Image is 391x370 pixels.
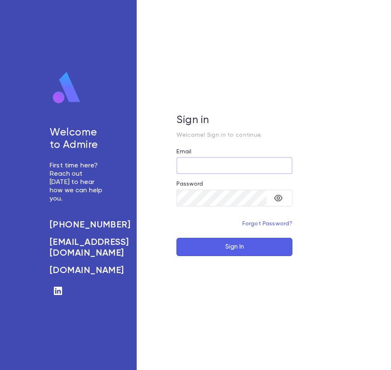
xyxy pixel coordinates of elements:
[50,71,84,104] img: logo
[50,162,104,203] p: First time here? Reach out [DATE] to hear how we can help you.
[50,265,104,276] a: [DOMAIN_NAME]
[270,190,287,206] button: toggle password visibility
[50,127,104,152] h5: Welcome to Admire
[176,114,292,127] h5: Sign in
[242,221,293,227] a: Forgot Password?
[176,148,191,155] label: Email
[176,181,203,187] label: Password
[50,220,104,230] a: [PHONE_NUMBER]
[50,237,104,259] a: [EMAIL_ADDRESS][DOMAIN_NAME]
[176,238,292,256] button: Sign In
[176,132,292,138] p: Welcome! Sign in to continue.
